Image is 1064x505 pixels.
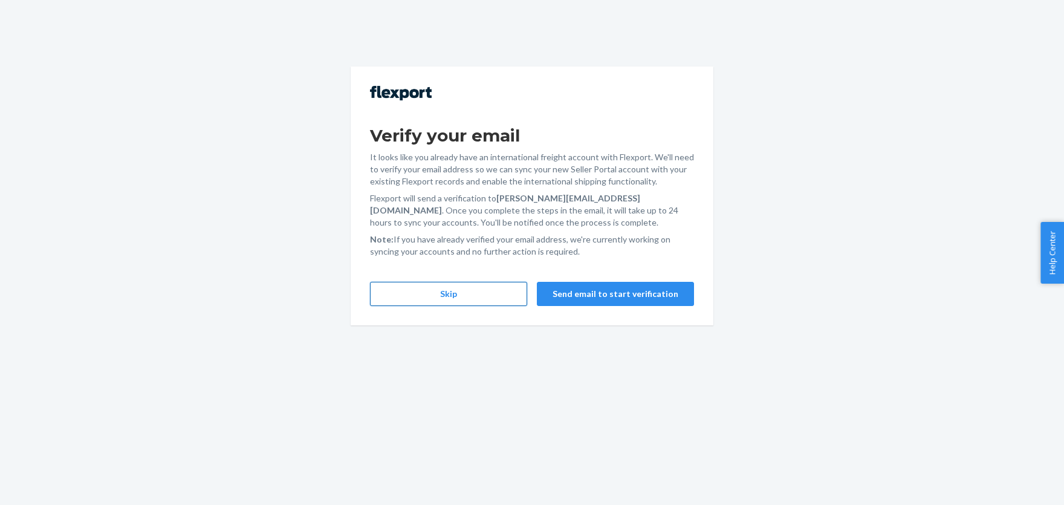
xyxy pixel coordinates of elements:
img: Flexport logo [370,86,432,100]
button: Help Center [1040,222,1064,284]
p: It looks like you already have an international freight account with Flexport. We'll need to veri... [370,151,694,187]
p: If you have already verified your email address, we're currently working on syncing your accounts... [370,233,694,258]
p: Flexport will send a verification to . Once you complete the steps in the email, it will take up ... [370,192,694,229]
button: Skip [370,282,527,306]
strong: Note: [370,234,394,244]
button: Send email to start verification [537,282,694,306]
h1: Verify your email [370,125,694,146]
strong: [PERSON_NAME][EMAIL_ADDRESS][DOMAIN_NAME] [370,193,640,215]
